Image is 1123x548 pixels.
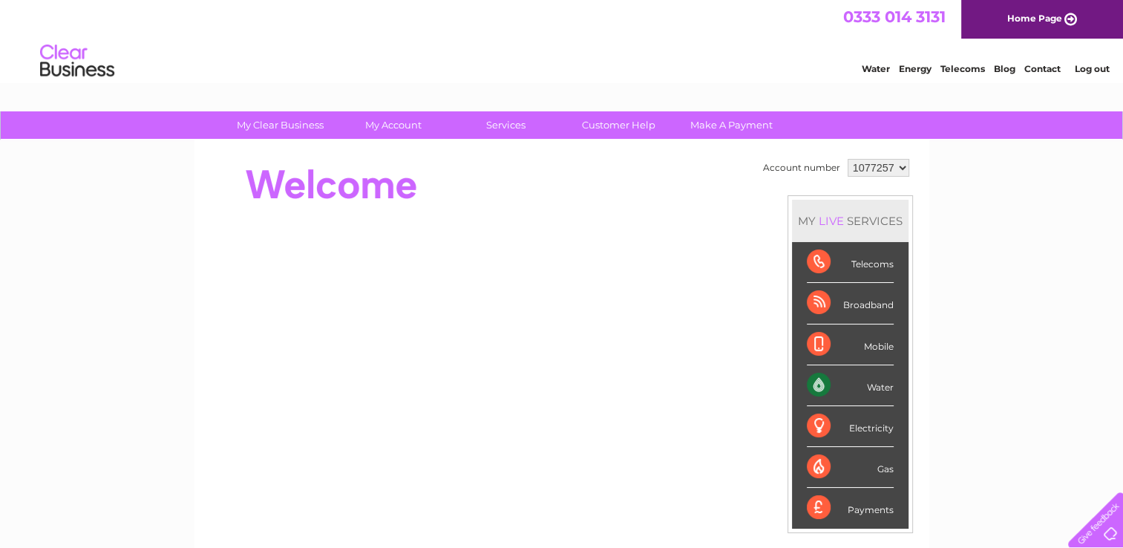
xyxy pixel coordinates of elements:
[557,111,680,139] a: Customer Help
[332,111,454,139] a: My Account
[994,63,1015,74] a: Blog
[670,111,793,139] a: Make A Payment
[807,488,894,528] div: Payments
[843,7,946,26] a: 0333 014 3131
[940,63,985,74] a: Telecoms
[792,200,908,242] div: MY SERVICES
[219,111,341,139] a: My Clear Business
[807,406,894,447] div: Electricity
[1024,63,1061,74] a: Contact
[445,111,567,139] a: Services
[807,447,894,488] div: Gas
[807,324,894,365] div: Mobile
[807,283,894,324] div: Broadband
[862,63,890,74] a: Water
[807,242,894,283] div: Telecoms
[807,365,894,406] div: Water
[1074,63,1109,74] a: Log out
[816,214,847,228] div: LIVE
[39,39,115,84] img: logo.png
[759,155,844,180] td: Account number
[212,8,913,72] div: Clear Business is a trading name of Verastar Limited (registered in [GEOGRAPHIC_DATA] No. 3667643...
[899,63,932,74] a: Energy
